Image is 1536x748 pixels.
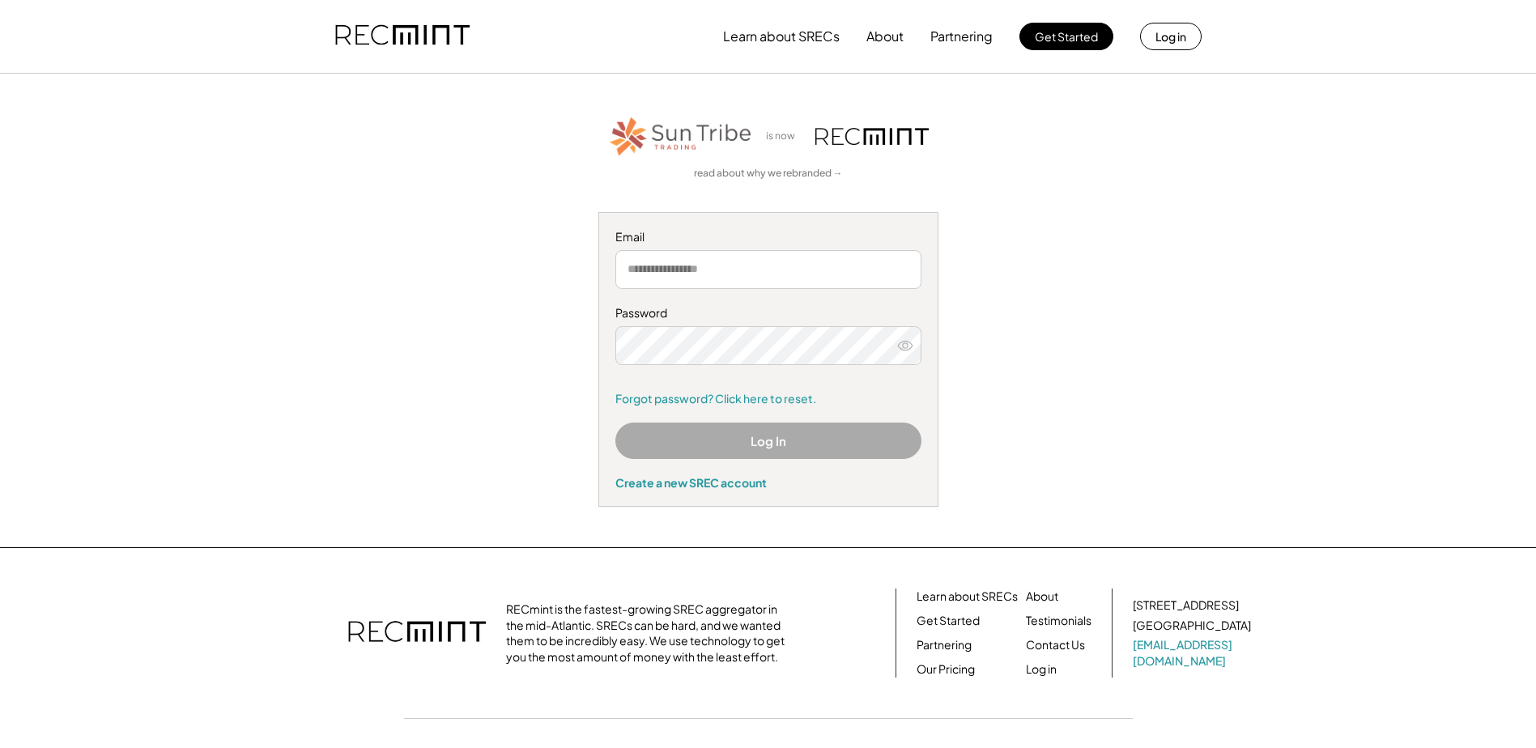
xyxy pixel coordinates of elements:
div: [GEOGRAPHIC_DATA] [1133,618,1251,634]
img: recmint-logotype%403x.png [815,128,929,145]
a: Contact Us [1026,637,1085,653]
a: About [1026,589,1058,605]
div: Password [615,305,921,321]
img: recmint-logotype%403x.png [335,9,470,64]
img: STT_Horizontal_Logo%2B-%2BColor.png [608,114,754,159]
img: recmint-logotype%403x.png [348,605,486,661]
div: Email [615,229,921,245]
button: Log In [615,423,921,459]
a: Get Started [917,613,980,629]
button: Learn about SRECs [723,20,840,53]
div: Create a new SREC account [615,475,921,490]
button: Log in [1140,23,1202,50]
a: Testimonials [1026,613,1091,629]
button: Partnering [930,20,993,53]
button: About [866,20,904,53]
a: Partnering [917,637,972,653]
a: [EMAIL_ADDRESS][DOMAIN_NAME] [1133,637,1254,669]
button: Get Started [1019,23,1113,50]
a: Our Pricing [917,661,975,678]
div: RECmint is the fastest-growing SREC aggregator in the mid-Atlantic. SRECs can be hard, and we wan... [506,601,794,665]
a: Log in [1026,661,1057,678]
a: Learn about SRECs [917,589,1018,605]
a: Forgot password? Click here to reset. [615,391,921,407]
div: is now [762,130,807,143]
a: read about why we rebranded → [694,167,843,181]
div: [STREET_ADDRESS] [1133,597,1239,614]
